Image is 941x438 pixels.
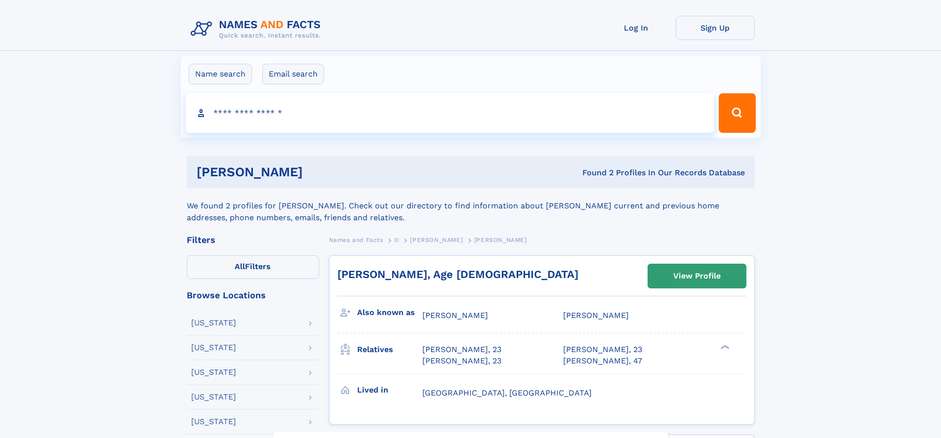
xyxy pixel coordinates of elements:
a: [PERSON_NAME], 47 [563,356,642,366]
a: [PERSON_NAME], 23 [422,344,501,355]
div: View Profile [673,265,721,287]
div: [US_STATE] [191,368,236,376]
a: [PERSON_NAME], Age [DEMOGRAPHIC_DATA] [337,268,578,280]
button: Search Button [719,93,755,133]
img: Logo Names and Facts [187,16,329,42]
div: We found 2 profiles for [PERSON_NAME]. Check out our directory to find information about [PERSON_... [187,188,755,224]
span: [PERSON_NAME] [422,311,488,320]
a: [PERSON_NAME] [410,234,463,246]
h3: Lived in [357,382,422,398]
a: Sign Up [676,16,755,40]
span: [GEOGRAPHIC_DATA], [GEOGRAPHIC_DATA] [422,388,592,398]
label: Name search [189,64,252,84]
div: Browse Locations [187,291,319,300]
div: [US_STATE] [191,393,236,401]
label: Filters [187,255,319,279]
a: View Profile [648,264,746,288]
div: [US_STATE] [191,344,236,352]
div: Filters [187,236,319,244]
span: All [235,262,245,271]
a: O [394,234,399,246]
input: search input [186,93,715,133]
h3: Also known as [357,304,422,321]
a: Names and Facts [329,234,383,246]
h3: Relatives [357,341,422,358]
span: O [394,237,399,243]
div: [US_STATE] [191,319,236,327]
span: [PERSON_NAME] [474,237,527,243]
div: Found 2 Profiles In Our Records Database [443,167,745,178]
div: ❯ [718,344,730,351]
a: Log In [597,16,676,40]
a: [PERSON_NAME], 23 [422,356,501,366]
span: [PERSON_NAME] [410,237,463,243]
label: Email search [262,64,324,84]
div: [US_STATE] [191,418,236,426]
h1: [PERSON_NAME] [197,166,443,178]
span: [PERSON_NAME] [563,311,629,320]
a: [PERSON_NAME], 23 [563,344,642,355]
